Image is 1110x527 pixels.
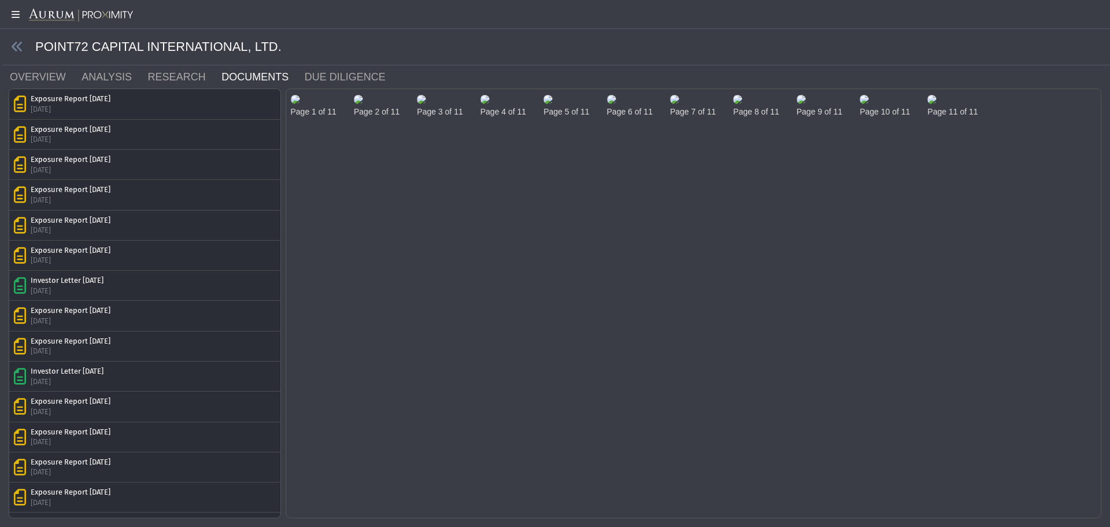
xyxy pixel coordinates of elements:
h4: Page 3 of 11 [417,107,462,117]
div: Exposure Report [DATE] [31,185,110,195]
div: Exposure Report [DATE] [31,245,110,256]
div: [DATE] [31,286,103,296]
img: 12540070-e526-4d90-b121-01744c55f438 [543,95,553,104]
h4: Page 4 of 11 [480,107,526,117]
h4: Page 9 of 11 [797,107,842,117]
img: 39137427-59fe-45a4-83b3-fa8040b70331 [797,95,806,104]
div: [DATE] [31,467,110,477]
div: Exposure Report [DATE] [31,487,110,497]
div: Exposure Report [DATE] [31,396,110,407]
div: [DATE] [31,225,110,235]
div: Exposure Report [DATE] [31,154,110,165]
a: OVERVIEW [9,65,80,89]
h4: Page 10 of 11 [860,107,910,117]
h4: Page 6 of 11 [607,107,653,117]
img: 639bd7c0-ff54-4075-9b90-c870471f6535 [417,95,426,104]
a: DOCUMENTS [220,65,304,89]
div: Investor Letter [DATE] [31,366,103,377]
h4: Page 5 of 11 [543,107,589,117]
div: Exposure Report [DATE] [31,305,110,316]
img: 5fd44874-46c0-4cc2-9ab7-30df880422b2 [607,95,616,104]
img: Aurum-Proximity%20white.svg [29,9,133,23]
div: Investor Letter [DATE] [31,275,103,286]
div: Exposure Report [DATE] [31,457,110,467]
img: 5cefc211-bc71-4b9a-9f81-50fd93b5b085 [927,95,937,104]
img: 1d4349fc-b85f-4b5f-857c-589b298a326a [291,95,300,104]
a: DUE DILIGENCE [304,65,401,89]
h4: Page 8 of 11 [733,107,779,117]
h4: Page 7 of 11 [670,107,716,117]
h4: Page 11 of 11 [927,107,978,117]
div: [DATE] [31,255,110,266]
a: RESEARCH [147,65,221,89]
div: [DATE] [31,195,110,205]
div: Exposure Report [DATE] [31,124,110,135]
h4: Page 1 of 11 [291,107,336,117]
img: fe90f051-f1ec-4083-950f-dacf2450bbec [670,95,679,104]
div: [DATE] [31,377,103,387]
div: [DATE] [31,165,110,175]
div: Exposure Report [DATE] [31,94,110,104]
div: [DATE] [31,437,110,447]
div: [DATE] [31,134,110,145]
div: Exposure Report [DATE] [31,336,110,347]
h4: Page 2 of 11 [354,107,399,117]
div: Exposure Report [DATE] [31,427,110,437]
div: POINT72 CAPITAL INTERNATIONAL, LTD. [2,29,1110,65]
a: ANALYSIS [80,65,146,89]
div: Exposure Report [DATE] [31,215,110,226]
div: [DATE] [31,407,110,417]
div: [DATE] [31,316,110,326]
div: [DATE] [31,497,110,508]
img: 98188ba5-5277-419f-a2d6-795fe06cc66a [480,95,490,104]
img: bae4a93d-1ca5-4282-8829-860ceb745ed7 [733,95,742,104]
div: [DATE] [31,104,110,115]
div: [DATE] [31,346,110,356]
img: 1f2ebad0-54c9-48f6-b6cf-09ccf777f064 [354,95,363,104]
img: 040b3168-55e0-4f37-9673-931a723757b7 [860,95,869,104]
